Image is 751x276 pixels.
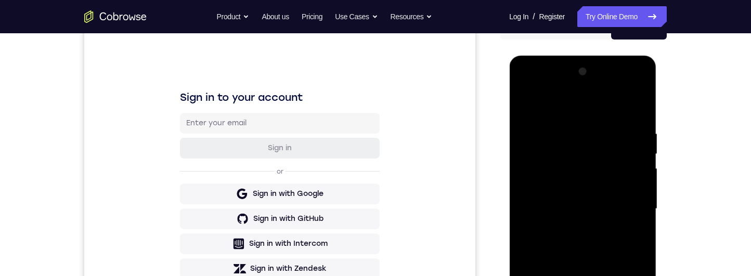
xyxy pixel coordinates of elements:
[169,170,239,180] div: Sign in with Google
[165,220,243,230] div: Sign in with Intercom
[96,215,295,235] button: Sign in with Intercom
[391,6,433,27] button: Resources
[96,190,295,211] button: Sign in with GitHub
[96,119,295,140] button: Sign in
[96,165,295,186] button: Sign in with Google
[169,195,239,205] div: Sign in with GitHub
[166,245,242,255] div: Sign in with Zendesk
[217,6,250,27] button: Product
[262,6,289,27] a: About us
[335,6,378,27] button: Use Cases
[509,6,528,27] a: Log In
[533,10,535,23] span: /
[539,6,565,27] a: Register
[302,6,322,27] a: Pricing
[96,240,295,260] button: Sign in with Zendesk
[577,6,667,27] a: Try Online Demo
[84,10,147,23] a: Go to the home page
[102,99,289,110] input: Enter your email
[190,149,201,157] p: or
[96,71,295,86] h1: Sign in to your account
